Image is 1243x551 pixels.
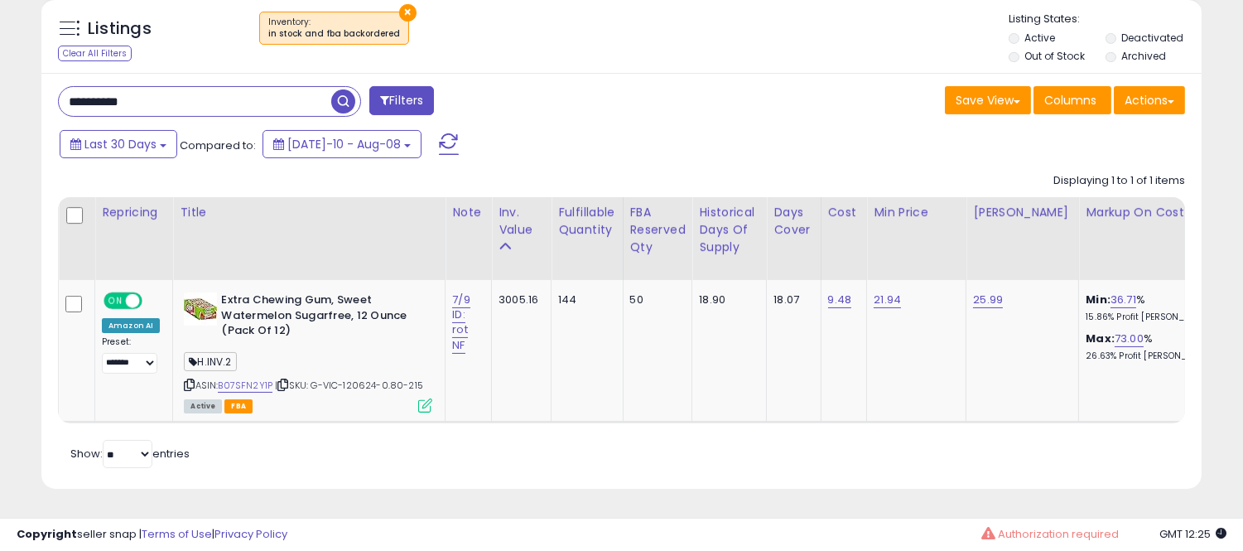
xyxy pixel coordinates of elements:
[1159,526,1226,542] span: 2025-09-8 12:25 GMT
[499,292,538,307] div: 3005.16
[1009,12,1202,27] p: Listing States:
[1114,86,1185,114] button: Actions
[140,294,166,308] span: OFF
[452,204,484,221] div: Note
[973,292,1003,308] a: 25.99
[1086,292,1111,307] b: Min:
[1086,331,1223,362] div: %
[184,399,222,413] span: All listings currently available for purchase on Amazon
[1121,31,1183,45] label: Deactivated
[102,318,160,333] div: Amazon AI
[221,292,422,343] b: Extra Chewing Gum, Sweet Watermelon Sugarfree, 12 Ounce (Pack Of 12)
[1044,92,1096,109] span: Columns
[184,292,432,411] div: ASIN:
[58,46,132,61] div: Clear All Filters
[263,130,422,158] button: [DATE]-10 - Aug-08
[218,379,272,393] a: B07SFN2Y1P
[17,527,287,543] div: seller snap | |
[102,336,160,374] div: Preset:
[224,399,253,413] span: FBA
[1121,49,1166,63] label: Archived
[828,292,852,308] a: 9.48
[180,204,438,221] div: Title
[1111,292,1136,308] a: 36.71
[88,17,152,41] h5: Listings
[452,292,470,354] a: 7/9 ID: rot NF
[369,86,434,115] button: Filters
[828,204,860,221] div: Cost
[1086,292,1223,323] div: %
[1033,86,1111,114] button: Columns
[1086,350,1223,362] p: 26.63% Profit [PERSON_NAME]
[70,446,190,462] span: Show: entries
[84,136,157,152] span: Last 30 Days
[1024,31,1055,45] label: Active
[142,526,212,542] a: Terms of Use
[874,204,959,221] div: Min Price
[558,204,615,239] div: Fulfillable Quantity
[699,204,759,256] div: Historical Days Of Supply
[180,138,256,153] span: Compared to:
[630,204,686,256] div: FBA Reserved Qty
[1024,49,1085,63] label: Out of Stock
[699,292,754,307] div: 18.90
[773,204,813,239] div: Days Cover
[998,526,1119,542] span: Authorization required
[214,526,287,542] a: Privacy Policy
[499,204,544,239] div: Inv. value
[630,292,680,307] div: 50
[17,526,77,542] strong: Copyright
[973,204,1072,221] div: [PERSON_NAME]
[1086,312,1223,323] p: 15.86% Profit [PERSON_NAME]
[102,204,166,221] div: Repricing
[1053,173,1185,189] div: Displaying 1 to 1 of 1 items
[558,292,609,307] div: 144
[1079,197,1236,280] th: The percentage added to the cost of goods (COGS) that forms the calculator for Min & Max prices.
[105,294,126,308] span: ON
[773,292,807,307] div: 18.07
[60,130,177,158] button: Last 30 Days
[399,4,417,22] button: ×
[275,379,423,392] span: | SKU: G-VIC-120624-0.80-215
[268,16,400,41] span: Inventory :
[1115,331,1144,347] a: 73.00
[874,292,901,308] a: 21.94
[184,292,217,326] img: 51jraTFGKXL._SL40_.jpg
[287,136,401,152] span: [DATE]-10 - Aug-08
[1086,331,1115,346] b: Max:
[945,86,1031,114] button: Save View
[268,28,400,40] div: in stock and fba backordered
[184,352,236,371] span: H.INV.2
[1086,204,1229,221] div: Markup on Cost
